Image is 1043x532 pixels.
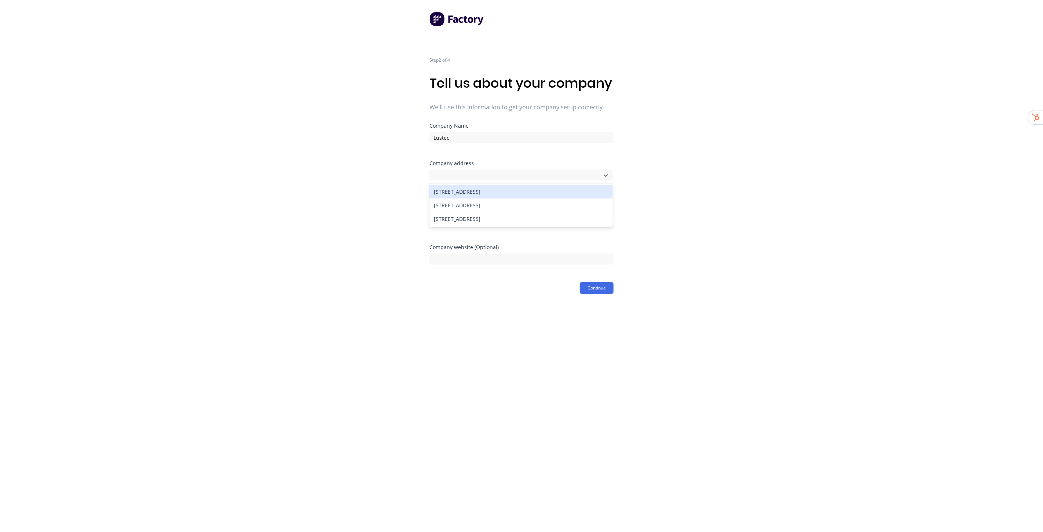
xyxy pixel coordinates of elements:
div: [STREET_ADDRESS] [429,198,613,212]
div: Company website (Optional) [429,245,614,250]
span: Step 2 of 4 [429,57,450,63]
button: Continue [580,282,614,294]
div: [STREET_ADDRESS] [429,185,613,198]
div: Company Name [429,123,614,128]
img: Factory [429,12,484,26]
div: [STREET_ADDRESS] [429,212,613,226]
span: We'll use this information to get your company setup correctly. [429,103,614,112]
h1: Tell us about your company [429,75,614,91]
div: Company address [429,161,614,166]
